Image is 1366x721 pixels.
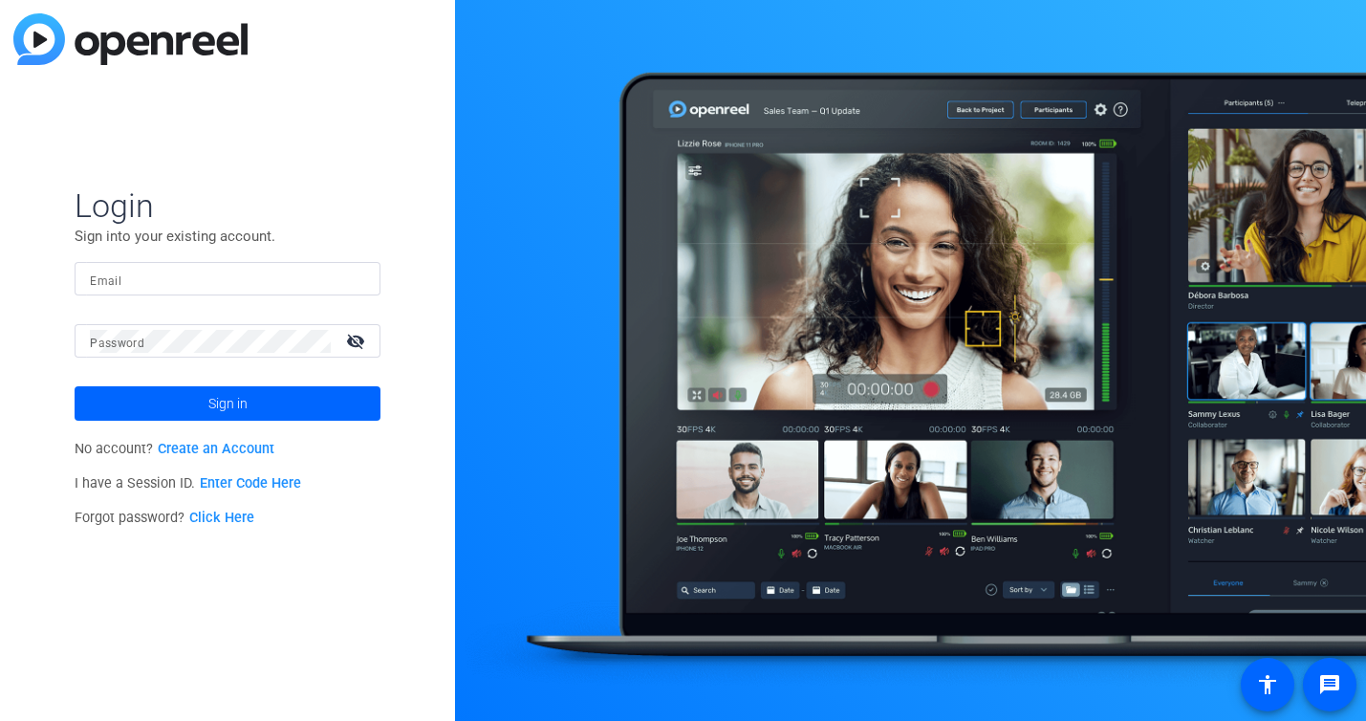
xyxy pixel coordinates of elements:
a: Create an Account [158,441,274,457]
mat-icon: message [1318,673,1341,696]
mat-label: Password [90,337,144,350]
mat-label: Email [90,274,121,288]
a: Enter Code Here [200,475,301,492]
img: blue-gradient.svg [13,13,248,65]
a: Click Here [189,510,254,526]
span: Forgot password? [75,510,254,526]
mat-icon: accessibility [1256,673,1279,696]
input: Enter Email Address [90,268,365,291]
span: No account? [75,441,274,457]
span: Login [75,186,380,226]
span: I have a Session ID. [75,475,301,492]
p: Sign into your existing account. [75,226,380,247]
button: Sign in [75,386,380,421]
span: Sign in [208,380,248,427]
mat-icon: visibility_off [335,327,380,355]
